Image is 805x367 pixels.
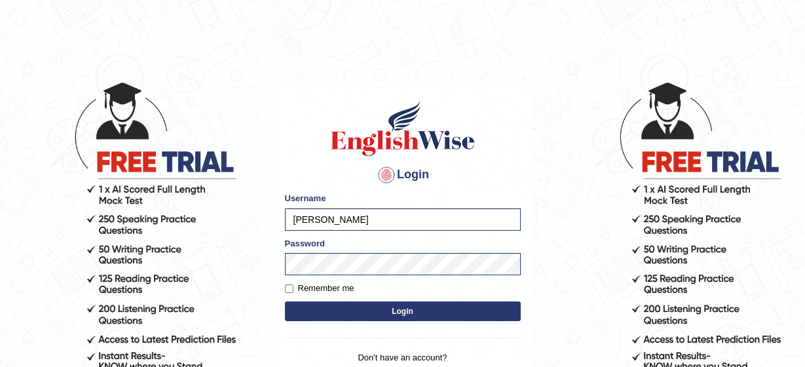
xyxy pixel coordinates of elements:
[285,164,521,185] h4: Login
[285,237,325,250] label: Password
[328,99,477,158] img: Logo of English Wise sign in for intelligent practice with AI
[285,282,354,295] label: Remember me
[285,284,293,293] input: Remember me
[285,192,326,204] label: Username
[285,301,521,321] button: Login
